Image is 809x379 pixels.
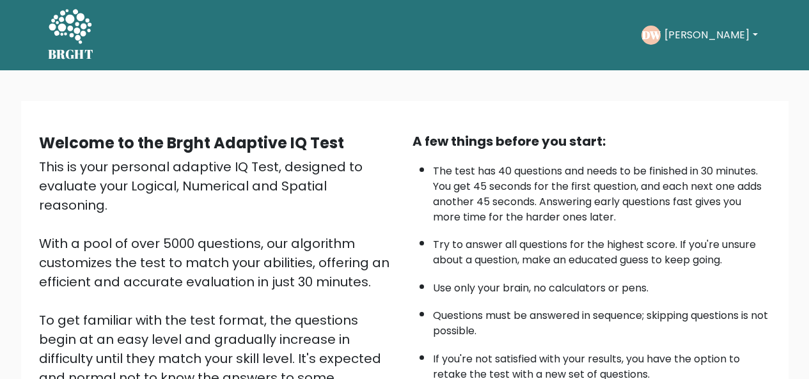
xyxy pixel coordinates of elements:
[412,132,771,151] div: A few things before you start:
[433,157,771,225] li: The test has 40 questions and needs to be finished in 30 minutes. You get 45 seconds for the firs...
[433,274,771,296] li: Use only your brain, no calculators or pens.
[642,27,661,42] text: DW
[661,27,761,43] button: [PERSON_NAME]
[433,231,771,268] li: Try to answer all questions for the highest score. If you're unsure about a question, make an edu...
[48,5,94,65] a: BRGHT
[433,302,771,339] li: Questions must be answered in sequence; skipping questions is not possible.
[48,47,94,62] h5: BRGHT
[39,132,344,153] b: Welcome to the Brght Adaptive IQ Test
